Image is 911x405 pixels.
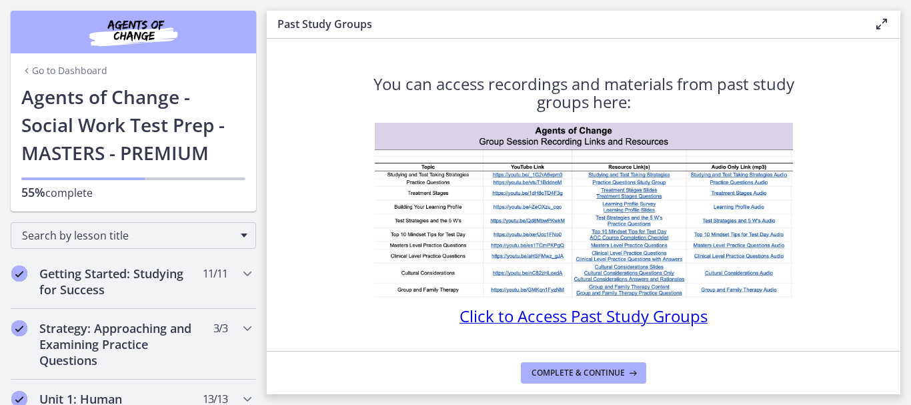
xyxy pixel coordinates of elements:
[39,266,202,298] h2: Getting Started: Studying for Success
[39,320,202,368] h2: Strategy: Approaching and Examining Practice Questions
[53,16,213,48] img: Agents of Change Social Work Test Prep
[373,73,794,113] span: You can access recordings and materials from past study groups here:
[22,228,234,243] span: Search by lesson title
[21,184,45,200] span: 55%
[460,311,708,326] a: Click to Access Past Study Groups
[21,184,245,201] p: complete
[11,320,27,336] i: Completed
[11,222,256,249] div: Search by lesson title
[203,266,227,282] span: 11 / 11
[11,266,27,282] i: Completed
[532,368,625,378] span: Complete & continue
[460,305,708,327] span: Click to Access Past Study Groups
[521,362,646,384] button: Complete & continue
[375,123,793,298] img: 1734296146716.jpeg
[277,16,852,32] h3: Past Study Groups
[21,64,107,77] a: Go to Dashboard
[21,83,245,167] h1: Agents of Change - Social Work Test Prep - MASTERS - PREMIUM
[213,320,227,336] span: 3 / 3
